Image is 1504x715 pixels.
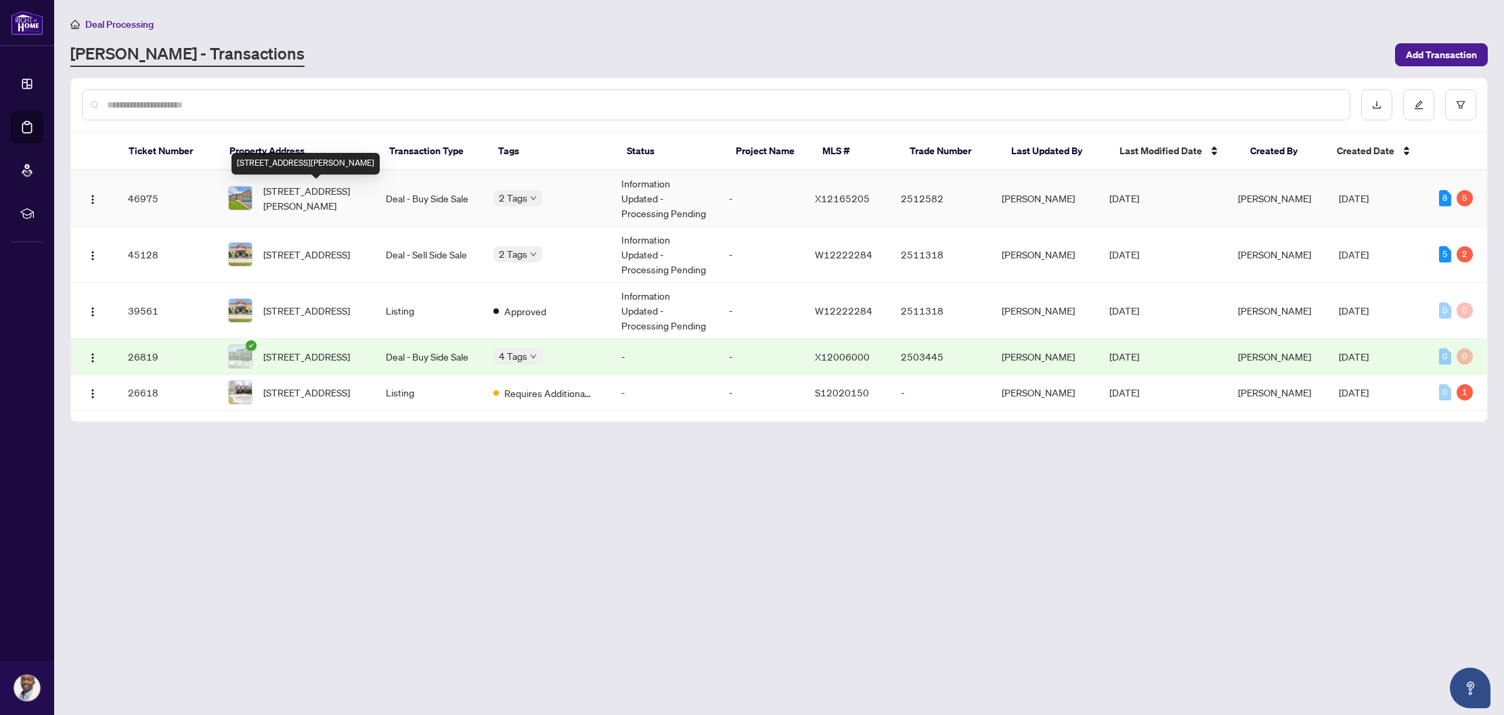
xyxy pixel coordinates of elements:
img: Profile Icon [14,675,40,701]
span: check-circle [246,340,257,351]
img: Logo [87,194,98,205]
img: Logo [87,306,98,317]
div: 0 [1439,302,1451,319]
span: [PERSON_NAME] [1238,350,1311,363]
th: Property Address [219,133,378,170]
img: thumbnail-img [229,187,252,210]
span: [PERSON_NAME] [1238,192,1311,204]
th: Trade Number [899,133,1000,170]
span: Add Transaction [1406,44,1477,66]
td: 46975 [117,170,217,227]
td: [PERSON_NAME] [991,283,1099,339]
td: [PERSON_NAME] [991,227,1099,283]
img: Logo [87,388,98,399]
th: Status [616,133,725,170]
th: Transaction Type [378,133,487,170]
button: Logo [82,244,104,265]
img: thumbnail-img [229,345,252,368]
span: [STREET_ADDRESS] [263,385,350,400]
td: Information Updated - Processing Pending [611,227,718,283]
td: - [611,375,718,411]
span: Approved [504,304,546,319]
div: 1 [1457,384,1473,400]
td: 39561 [117,283,217,339]
td: 45128 [117,227,217,283]
button: filter [1445,89,1476,120]
th: Last Updated By [1000,133,1109,170]
td: Information Updated - Processing Pending [611,283,718,339]
span: down [530,353,537,360]
div: 0 [1457,302,1473,319]
td: [PERSON_NAME] [991,375,1099,411]
span: [DATE] [1339,248,1369,260]
th: Tags [487,133,617,170]
span: filter [1456,100,1465,110]
span: [DATE] [1109,248,1139,260]
td: 26618 [117,375,217,411]
span: [STREET_ADDRESS] [263,349,350,364]
a: [PERSON_NAME] - Transactions [70,43,305,67]
img: thumbnail-img [229,243,252,266]
button: Logo [82,382,104,403]
span: download [1372,100,1381,110]
span: S12020150 [815,386,869,398]
span: [DATE] [1339,350,1369,363]
span: 2 Tags [499,246,527,262]
img: Logo [87,352,98,363]
span: [DATE] [1339,386,1369,398]
span: Deal Processing [85,18,154,30]
span: home [70,20,80,29]
span: [DATE] [1339,192,1369,204]
span: [DATE] [1109,304,1139,317]
td: - [718,227,804,283]
span: [STREET_ADDRESS][PERSON_NAME] [263,183,364,213]
span: Created Date [1337,143,1394,158]
td: - [718,339,804,375]
div: 0 [1439,384,1451,400]
td: - [718,375,804,411]
span: [DATE] [1109,350,1139,363]
th: Ticket Number [118,133,219,170]
th: Project Name [725,133,812,170]
td: - [611,339,718,375]
div: 5 [1439,246,1451,262]
span: W12222284 [815,304,872,317]
td: [PERSON_NAME] [991,170,1099,227]
span: X12165205 [815,192,870,204]
div: 0 [1457,348,1473,365]
div: 5 [1457,190,1473,206]
button: Logo [82,300,104,321]
span: down [530,251,537,258]
span: [PERSON_NAME] [1238,248,1311,260]
th: Created By [1239,133,1326,170]
div: 8 [1439,190,1451,206]
span: [PERSON_NAME] [1238,304,1311,317]
img: thumbnail-img [229,299,252,322]
span: Last Modified Date [1120,143,1202,158]
td: Deal - Sell Side Sale [375,227,483,283]
th: MLS # [812,133,898,170]
td: 2512582 [890,170,990,227]
span: [STREET_ADDRESS] [263,247,350,262]
span: [STREET_ADDRESS] [263,303,350,318]
span: edit [1414,100,1423,110]
td: Deal - Buy Side Sale [375,170,483,227]
td: Listing [375,375,483,411]
td: 26819 [117,339,217,375]
td: 2511318 [890,227,990,283]
span: X12006000 [815,350,870,363]
img: logo [11,10,43,35]
td: 2511318 [890,283,990,339]
button: download [1361,89,1392,120]
td: Deal - Buy Side Sale [375,339,483,375]
button: Logo [82,187,104,209]
span: [DATE] [1109,386,1139,398]
td: 2503445 [890,339,990,375]
td: Information Updated - Processing Pending [611,170,718,227]
td: - [718,283,804,339]
img: thumbnail-img [229,381,252,404]
td: - [890,375,990,411]
button: Open asap [1450,668,1490,708]
span: down [530,195,537,202]
div: [STREET_ADDRESS][PERSON_NAME] [231,153,380,175]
